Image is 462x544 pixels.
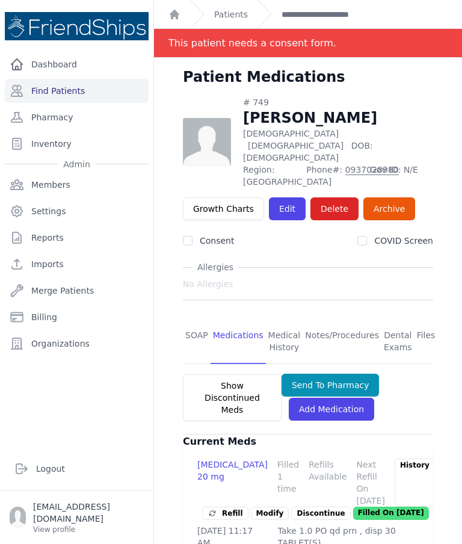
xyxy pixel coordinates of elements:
[5,252,149,276] a: Imports
[291,507,350,520] p: Discontinue
[183,118,231,166] img: person-242608b1a05df3501eefc295dc1bc67a.jpg
[5,12,149,40] img: Medical Missions EMR
[5,305,149,329] a: Billing
[269,197,306,220] a: Edit
[5,132,149,156] a: Inventory
[197,459,268,507] div: [MEDICAL_DATA] 20 mg
[183,197,264,220] a: Growth Charts
[214,8,248,20] a: Patients
[5,79,149,103] a: Find Patients
[243,164,299,188] span: Region: [GEOGRAPHIC_DATA]
[251,507,289,520] a: Modify
[353,507,429,520] p: Filled On [DATE]
[208,507,243,519] span: Refill
[154,29,462,58] div: Notification
[5,52,149,76] a: Dashboard
[10,501,144,534] a: [EMAIL_ADDRESS][DOMAIN_NAME] View profile
[243,96,433,108] div: # 749
[183,320,211,364] a: SOAP
[395,459,435,507] div: History
[5,279,149,303] a: Merge Patients
[5,332,149,356] a: Organizations
[370,164,433,188] span: Gov ID: N/E
[266,320,303,364] a: Medical History
[183,67,345,87] h1: Patient Medications
[5,173,149,197] a: Members
[357,459,385,507] div: Next Refill On [DATE]
[248,141,343,150] span: [DEMOGRAPHIC_DATA]
[183,434,433,449] h3: Current Meds
[183,374,282,421] button: Show Discontinued Meds
[243,108,433,128] h1: [PERSON_NAME]
[200,236,234,246] label: Consent
[303,320,381,364] a: Notes/Procedures
[310,197,359,220] button: Delete
[363,197,415,220] a: Archive
[306,164,362,188] span: Phone#:
[282,374,380,397] button: Send To Pharmacy
[192,261,238,273] span: Allergies
[33,525,144,534] p: View profile
[309,459,346,507] div: Refills Available
[289,398,374,421] a: Add Medication
[277,459,299,507] div: Filled 1 time
[374,236,433,246] label: COVID Screen
[414,320,438,364] a: Files
[5,105,149,129] a: Pharmacy
[168,29,336,57] div: This patient needs a consent form.
[183,320,433,364] nav: Tabs
[183,278,233,290] span: No Allergies
[5,226,149,250] a: Reports
[5,199,149,223] a: Settings
[33,501,144,525] p: [EMAIL_ADDRESS][DOMAIN_NAME]
[58,158,95,170] span: Admin
[243,128,433,164] p: [DEMOGRAPHIC_DATA]
[211,320,266,364] a: Medications
[381,320,414,364] a: Dental Exams
[10,457,144,481] a: Logout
